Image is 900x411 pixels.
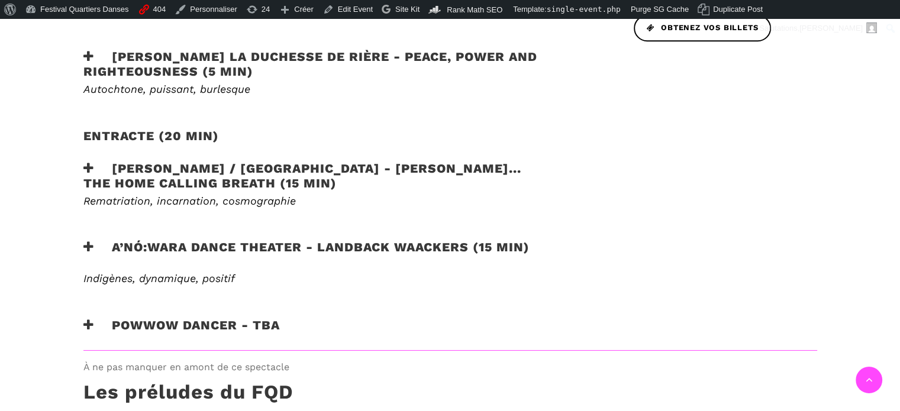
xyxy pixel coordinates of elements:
[83,360,817,375] span: À ne pas manquer en amont de ce spectacle
[799,24,863,33] span: [PERSON_NAME]
[755,19,882,38] a: Salutations,
[83,272,235,284] em: Indigènes, dynamique, positif
[634,15,771,41] a: Obtenez vos billets
[83,240,530,269] h3: A’nó:wara Dance Theater - Landback Waackers (15 min)
[83,380,293,410] h3: Les préludes du FQD
[83,49,550,79] h3: [PERSON_NAME] la Duchesse de Rière - Peace, Power and Righteousness (5 min)
[395,5,420,14] span: Site Kit
[447,5,502,14] span: Rank Math SEO
[83,195,296,207] em: Rematriation, incarnation, cosmographie
[647,22,758,34] span: Obtenez vos billets
[83,161,550,190] h3: [PERSON_NAME] / [GEOGRAPHIC_DATA] - [PERSON_NAME]... the home calling breath (15 min)
[83,318,280,347] h3: Powwow dancer - tba
[547,5,621,14] span: single-event.php
[83,83,250,95] em: Autochtone, puissant, burlesque
[83,128,219,158] h2: Entracte (20 min)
